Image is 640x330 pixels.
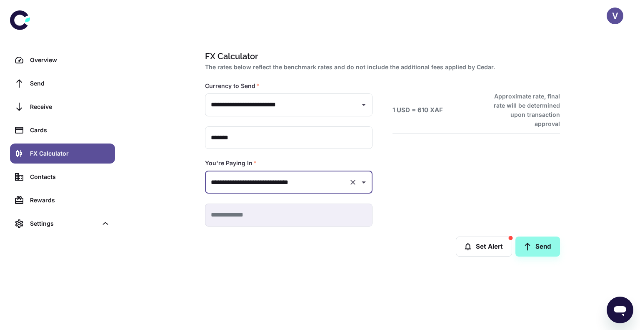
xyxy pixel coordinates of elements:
div: Send [30,79,110,88]
h1: FX Calculator [205,50,557,63]
div: Settings [30,219,97,228]
div: Rewards [30,196,110,205]
div: Overview [30,55,110,65]
div: Receive [30,102,110,111]
button: Open [358,99,370,111]
button: V [607,8,623,24]
div: Contacts [30,172,110,181]
a: Contacts [10,167,115,187]
label: Currency to Send [205,82,260,90]
h6: 1 USD = 610 XAF [392,106,443,115]
a: Cards [10,120,115,140]
button: Open [358,176,370,188]
a: Rewards [10,190,115,210]
h6: Approximate rate, final rate will be determined upon transaction approval [485,92,560,128]
button: Clear [347,176,359,188]
div: Settings [10,214,115,234]
iframe: Button to launch messaging window [607,297,633,323]
button: Set Alert [456,237,512,257]
a: Receive [10,97,115,117]
div: FX Calculator [30,149,110,158]
label: You're Paying In [205,159,257,167]
a: FX Calculator [10,144,115,164]
a: Overview [10,50,115,70]
a: Send [10,73,115,93]
div: Cards [30,126,110,135]
a: Send [515,237,560,257]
